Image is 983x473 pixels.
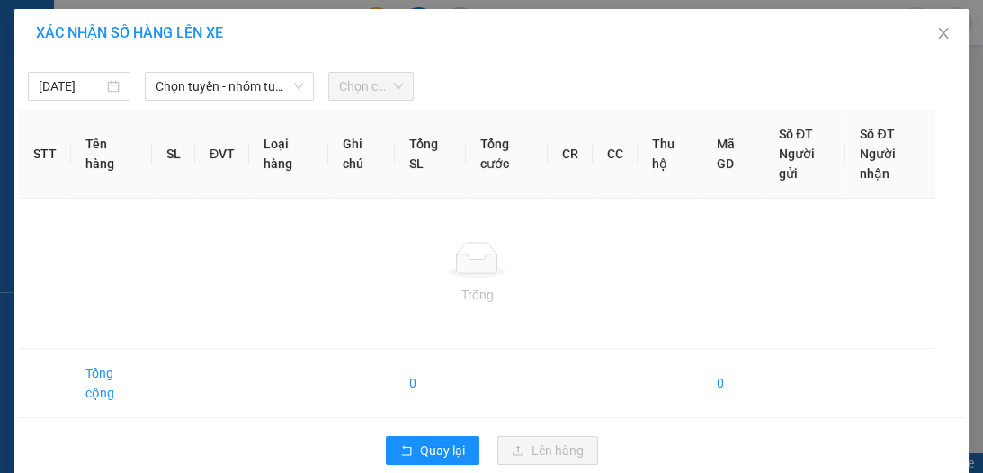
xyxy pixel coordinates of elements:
[195,110,249,199] th: ĐVT
[181,125,205,150] span: SL
[249,110,328,199] th: Loại hàng
[328,110,395,199] th: Ghi chú
[466,110,548,199] th: Tổng cước
[152,110,195,199] th: SL
[779,127,813,141] span: Số ĐT
[36,24,223,41] span: XÁC NHẬN SỐ HÀNG LÊN XE
[15,15,159,37] div: Chợ Lách
[156,73,303,100] span: Chọn tuyến - nhóm tuyến
[172,37,326,58] div: RĂNG LƯỢM
[33,285,921,305] div: Trống
[293,81,304,92] span: down
[702,349,764,418] td: 0
[39,76,103,96] input: 13/10/2025
[172,17,215,36] span: Nhận:
[497,436,598,465] button: uploadLên hàng
[13,96,41,115] span: CR :
[702,110,764,199] th: Mã GD
[638,110,702,199] th: Thu hộ
[13,94,162,116] div: 30.000
[71,349,152,418] td: Tổng cộng
[386,436,479,465] button: rollbackQuay lại
[936,26,951,40] span: close
[548,110,593,199] th: CR
[918,9,969,59] button: Close
[395,349,466,418] td: 0
[860,127,894,141] span: Số ĐT
[593,110,638,199] th: CC
[395,110,466,199] th: Tổng SL
[15,17,43,36] span: Gửi:
[860,147,896,181] span: Người nhận
[339,73,403,100] span: Chọn chuyến
[172,15,326,37] div: Sài Gòn
[779,147,815,181] span: Người gửi
[71,110,152,199] th: Tên hàng
[172,58,326,84] div: 0984442874
[19,110,71,199] th: STT
[400,444,413,459] span: rollback
[15,127,326,149] div: Tên hàng: 1 HỘP ( : 1 )
[420,441,465,460] span: Quay lại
